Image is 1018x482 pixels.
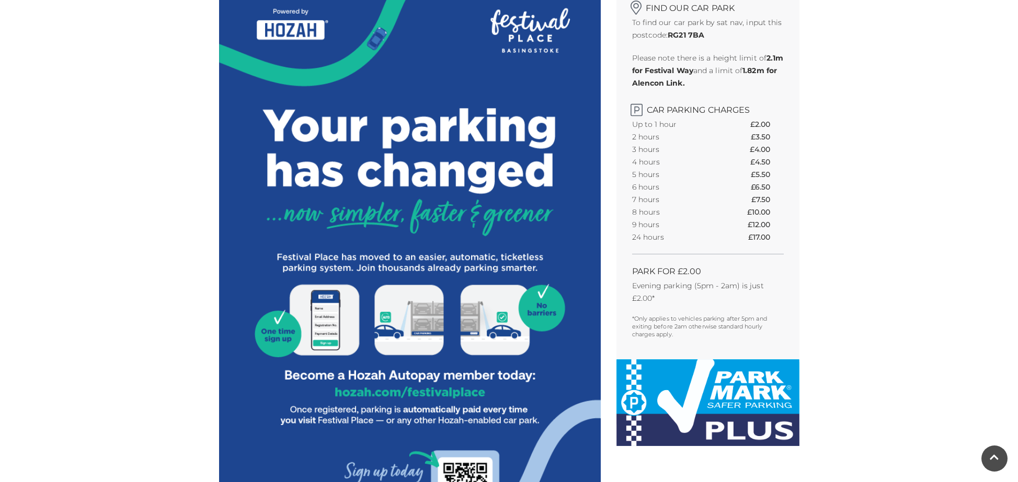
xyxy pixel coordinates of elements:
[748,231,784,243] th: £17.00
[751,131,783,143] th: £3.50
[750,156,783,168] th: £4.50
[632,52,784,89] p: Please note there is a height limit of and a limit of
[632,156,716,168] th: 4 hours
[751,193,783,206] th: £7.50
[632,16,784,41] p: To find our car park by sat nav, input this postcode:
[632,266,784,276] h2: PARK FOR £2.00
[632,193,716,206] th: 7 hours
[632,231,716,243] th: 24 hours
[632,168,716,181] th: 5 hours
[632,143,716,156] th: 3 hours
[632,315,784,338] p: *Only applies to vehicles parking after 5pm and exiting before 2am otherwise standard hourly char...
[632,206,716,218] th: 8 hours
[632,181,716,193] th: 6 hours
[751,168,783,181] th: £5.50
[632,118,716,131] th: Up to 1 hour
[751,181,783,193] th: £6.50
[668,30,704,40] strong: RG21 7BA
[632,100,784,115] h2: Car Parking Charges
[747,206,784,218] th: £10.00
[632,218,716,231] th: 9 hours
[750,118,783,131] th: £2.00
[616,359,799,446] img: Park-Mark-Plus-LG.jpeg
[748,218,784,231] th: £12.00
[632,279,784,304] p: Evening parking (5pm - 2am) is just £2.00*
[750,143,783,156] th: £4.00
[632,131,716,143] th: 2 hours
